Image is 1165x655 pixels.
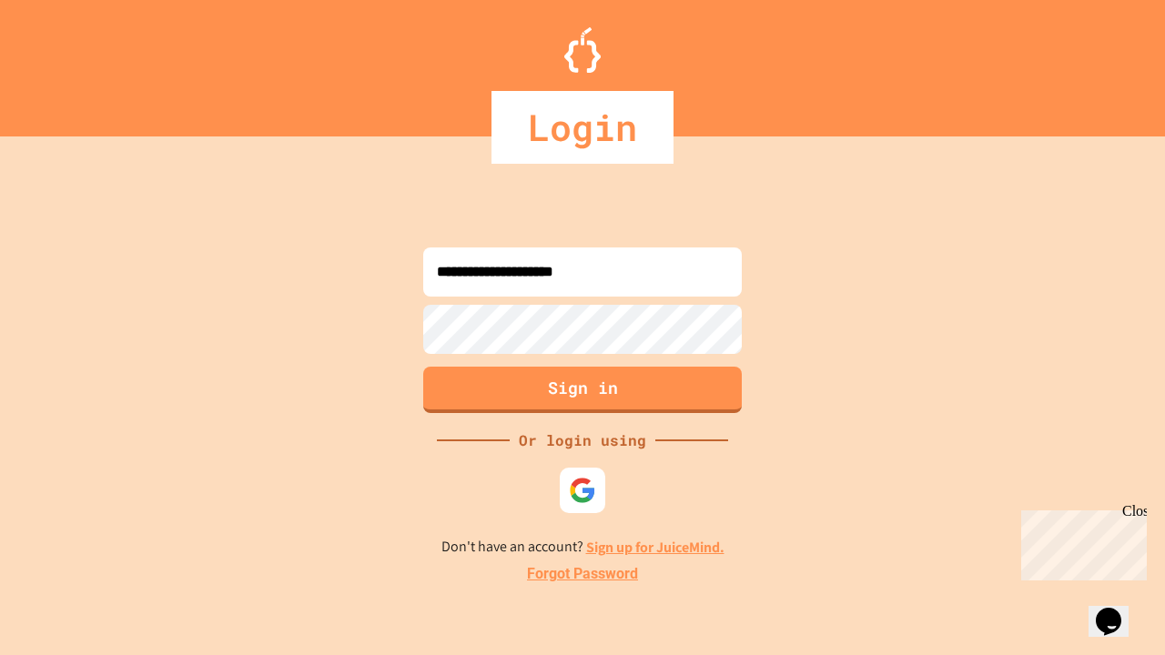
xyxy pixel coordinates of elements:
img: google-icon.svg [569,477,596,504]
div: Chat with us now!Close [7,7,126,116]
a: Sign up for JuiceMind. [586,538,724,557]
iframe: chat widget [1014,503,1147,580]
div: Or login using [510,429,655,451]
p: Don't have an account? [441,536,724,559]
div: Login [491,91,674,164]
button: Sign in [423,367,742,413]
a: Forgot Password [527,563,638,585]
iframe: chat widget [1089,582,1147,637]
img: Logo.svg [564,27,601,73]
